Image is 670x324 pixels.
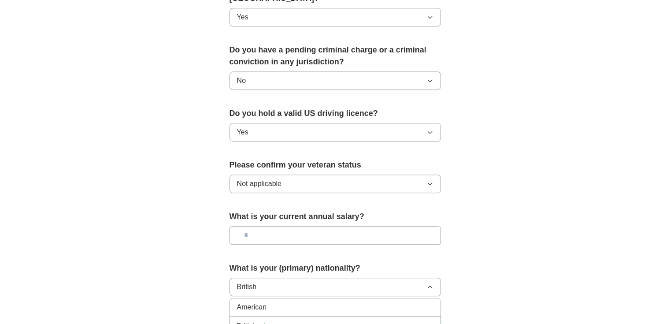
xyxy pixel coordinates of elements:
button: Yes [230,123,441,142]
span: Not applicable [237,179,281,189]
label: Do you hold a valid US driving licence? [230,108,441,119]
span: Yes [237,127,248,138]
label: What is your (primary) nationality? [230,262,441,274]
button: British [230,278,441,296]
span: British [237,282,256,292]
label: Do you have a pending criminal charge or a criminal conviction in any jurisdiction? [230,44,441,68]
button: Yes [230,8,441,26]
label: What is your current annual salary? [230,211,441,223]
span: Yes [237,12,248,22]
span: American [237,302,267,313]
button: No [230,71,441,90]
label: Please confirm your veteran status [230,159,441,171]
button: Not applicable [230,175,441,193]
span: No [237,75,246,86]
